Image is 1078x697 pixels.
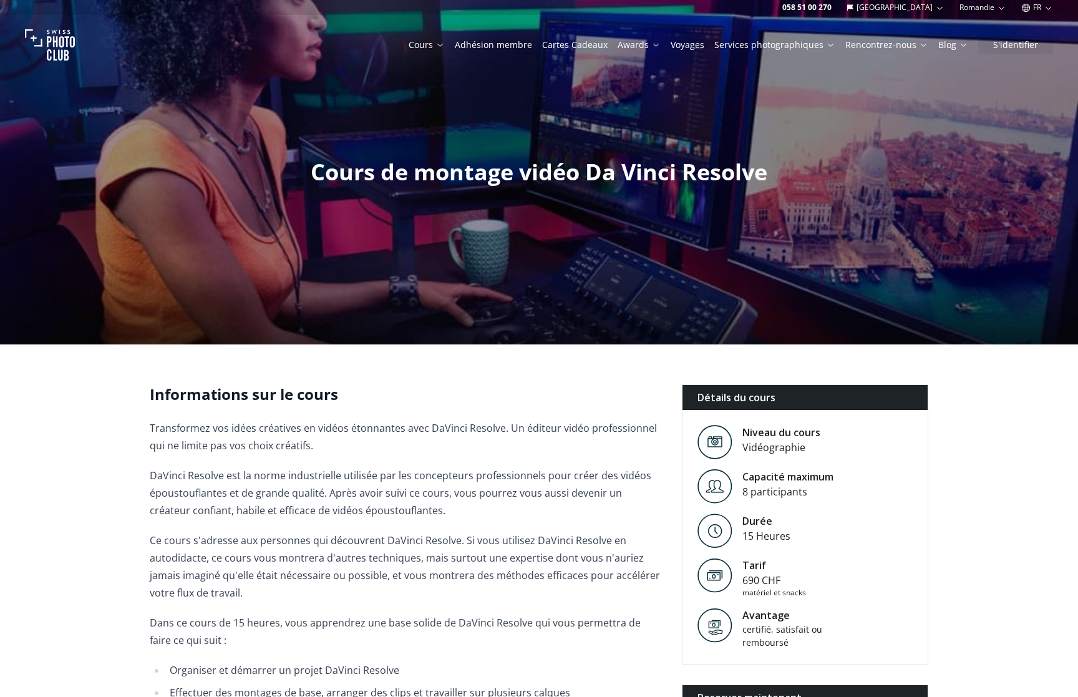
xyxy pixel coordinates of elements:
a: Adhésion membre [455,39,532,51]
button: Awards [613,36,666,54]
a: 058 51 00 270 [782,2,832,12]
span: Cours de montage vidéo Da Vinci Resolve [311,157,767,187]
button: Rencontrez-nous [840,36,933,54]
div: 690 CHF [742,573,806,588]
div: Vidéographie [742,440,820,455]
button: Blog [933,36,973,54]
p: Transformez vos idées créatives en vidéos étonnantes avec DaVinci Resolve. Un éditeur vidéo profe... [150,419,662,454]
div: Avantage [742,608,848,623]
img: Level [697,425,732,459]
a: Voyages [671,39,704,51]
div: Détails du cours [682,385,928,410]
a: Awards [618,39,661,51]
button: S'identifier [978,36,1053,54]
a: Cartes Cadeaux [542,39,608,51]
li: Organiser et démarrer un projet DaVinci Resolve [166,661,662,679]
div: matériel et snacks [742,588,806,598]
div: Tarif [742,558,806,573]
a: Services photographiques [714,39,835,51]
img: Swiss photo club [25,20,75,70]
a: Blog [938,39,968,51]
button: Services photographiques [709,36,840,54]
img: Tarif [697,558,732,593]
img: Level [697,514,732,548]
p: Dans ce cours de 15 heures, vous apprendrez une base solide de DaVinci Resolve qui vous permettra... [150,614,662,649]
img: Level [697,469,732,504]
div: 15 Heures [742,529,790,543]
a: Cours [409,39,445,51]
a: Rencontrez-nous [845,39,928,51]
div: certifié, satisfait ou remboursé [742,623,848,649]
div: Niveau du cours [742,425,820,440]
button: Adhésion membre [450,36,537,54]
p: DaVinci Resolve est la norme industrielle utilisée par les concepteurs professionnels pour créer ... [150,467,662,519]
div: Durée [742,514,790,529]
img: Avantage [697,608,732,643]
h2: Informations sur le cours [150,384,662,404]
p: Ce cours s'adresse aux personnes qui découvrent DaVinci Resolve. Si vous utilisez DaVinci Resolve... [150,532,662,602]
div: Capacité maximum [742,469,833,484]
button: Cartes Cadeaux [537,36,613,54]
div: 8 participants [742,484,833,499]
button: Voyages [666,36,709,54]
button: Cours [404,36,450,54]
